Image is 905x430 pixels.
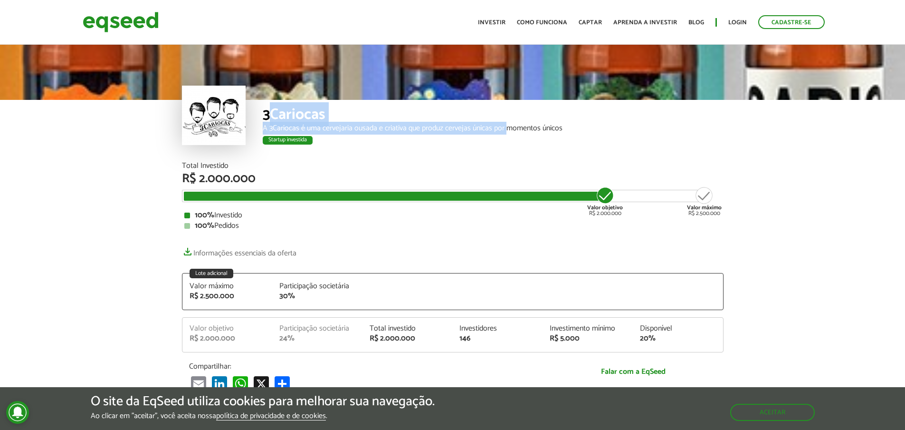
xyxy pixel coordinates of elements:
[640,335,716,342] div: 20%
[231,376,250,391] a: WhatsApp
[279,283,355,290] div: Participação societária
[579,20,602,26] a: Captar
[263,125,724,132] div: A 3Cariocas é uma cervejaria ousada e criativa que produz cervejas únicas por momentos únicos
[587,203,623,212] strong: Valor objetivo
[459,325,535,332] div: Investidores
[252,376,271,391] a: X
[189,376,208,391] a: Email
[91,411,435,420] p: Ao clicar em "aceitar", você aceita nossa .
[279,293,355,300] div: 30%
[279,335,355,342] div: 24%
[184,212,721,219] div: Investido
[687,203,722,212] strong: Valor máximo
[273,376,292,391] a: Partilhar
[263,107,724,125] div: 3Cariocas
[182,173,724,185] div: R$ 2.000.000
[279,325,355,332] div: Participação societária
[459,335,535,342] div: 146
[91,394,435,409] h5: O site da EqSeed utiliza cookies para melhorar sua navegação.
[190,325,266,332] div: Valor objetivo
[550,362,716,381] a: Falar com a EqSeed
[370,325,446,332] div: Total investido
[688,20,704,26] a: Blog
[640,325,716,332] div: Disponível
[728,20,747,26] a: Login
[190,283,266,290] div: Valor máximo
[216,412,326,420] a: política de privacidade e de cookies
[758,15,825,29] a: Cadastre-se
[370,335,446,342] div: R$ 2.000.000
[189,362,536,371] p: Compartilhar:
[190,293,266,300] div: R$ 2.500.000
[587,186,623,216] div: R$ 2.000.000
[195,209,214,222] strong: 100%
[478,20,505,26] a: Investir
[613,20,677,26] a: Aprenda a investir
[687,186,722,216] div: R$ 2.500.000
[550,325,626,332] div: Investimento mínimo
[83,10,159,35] img: EqSeed
[190,269,233,278] div: Lote adicional
[182,162,724,170] div: Total Investido
[190,335,266,342] div: R$ 2.000.000
[550,335,626,342] div: R$ 5.000
[195,219,214,232] strong: 100%
[182,244,296,257] a: Informações essenciais da oferta
[517,20,567,26] a: Como funciona
[184,222,721,230] div: Pedidos
[263,136,313,145] div: Startup investida
[210,376,229,391] a: LinkedIn
[730,404,815,421] button: Aceitar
